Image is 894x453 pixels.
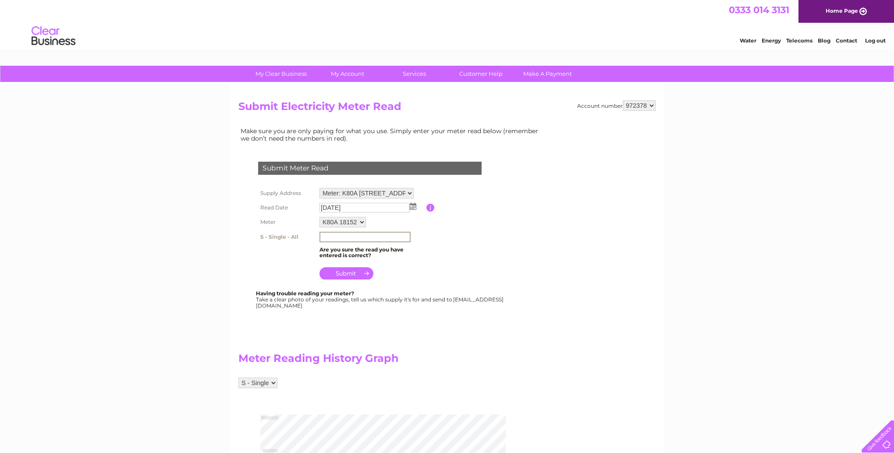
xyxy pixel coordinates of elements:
[410,203,416,210] img: ...
[256,230,317,244] th: S - Single - All
[312,66,384,82] a: My Account
[256,215,317,230] th: Meter
[245,66,317,82] a: My Clear Business
[865,37,886,44] a: Log out
[426,204,435,212] input: Information
[238,125,545,144] td: Make sure you are only paying for what you use. Simply enter your meter read below (remember we d...
[762,37,781,44] a: Energy
[577,100,656,111] div: Account number
[317,244,426,261] td: Are you sure the read you have entered is correct?
[740,37,756,44] a: Water
[836,37,857,44] a: Contact
[31,23,76,50] img: logo.png
[319,267,373,280] input: Submit
[241,5,655,42] div: Clear Business is a trading name of Verastar Limited (registered in [GEOGRAPHIC_DATA] No. 3667643...
[445,66,517,82] a: Customer Help
[258,162,482,175] div: Submit Meter Read
[729,4,789,15] a: 0333 014 3131
[256,201,317,215] th: Read Date
[238,100,656,117] h2: Submit Electricity Meter Read
[511,66,584,82] a: Make A Payment
[378,66,451,82] a: Services
[238,352,545,369] h2: Meter Reading History Graph
[256,186,317,201] th: Supply Address
[256,290,354,297] b: Having trouble reading your meter?
[818,37,830,44] a: Blog
[256,290,505,308] div: Take a clear photo of your readings, tell us which supply it's for and send to [EMAIL_ADDRESS][DO...
[786,37,812,44] a: Telecoms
